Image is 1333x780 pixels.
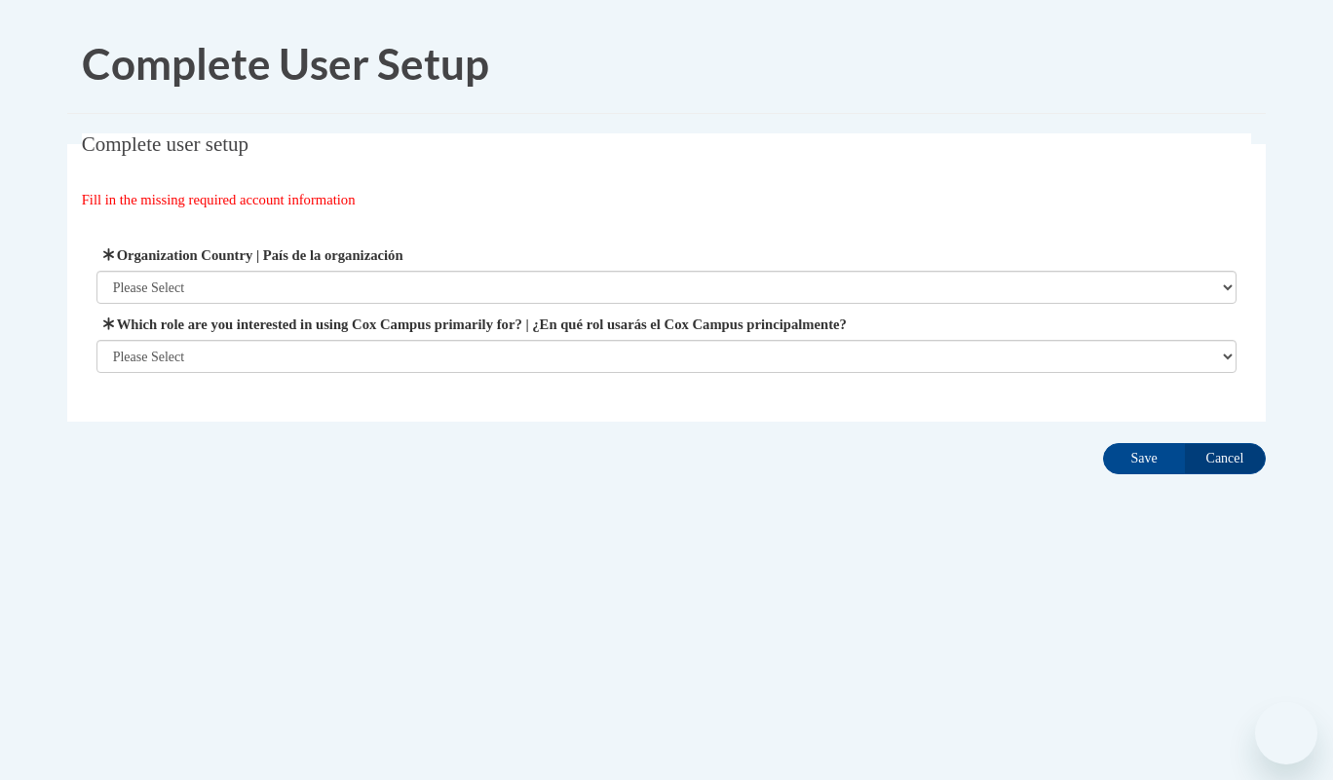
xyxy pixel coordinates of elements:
span: Complete user setup [82,132,248,156]
span: Fill in the missing required account information [82,192,356,207]
span: Complete User Setup [82,38,489,89]
label: Which role are you interested in using Cox Campus primarily for? | ¿En qué rol usarás el Cox Camp... [96,314,1238,335]
input: Cancel [1184,443,1266,474]
iframe: Button to launch messaging window [1255,702,1317,764]
label: Organization Country | País de la organización [96,244,1238,266]
input: Save [1103,443,1185,474]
